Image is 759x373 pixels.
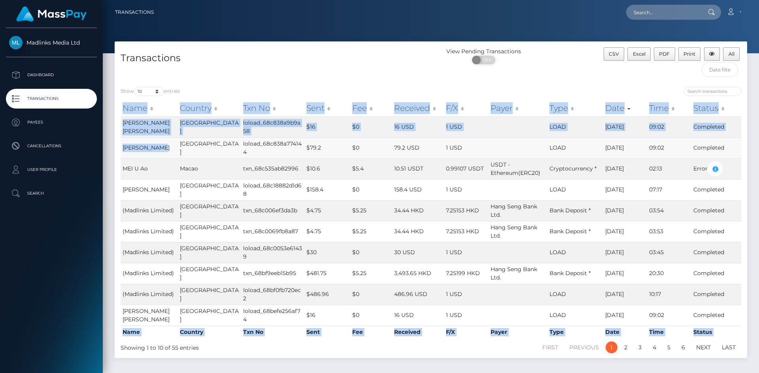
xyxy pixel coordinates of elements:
[444,242,489,263] td: 1 USD
[647,116,691,137] td: 09:02
[392,221,444,242] td: 34.44 HKD
[691,100,741,116] th: Status: activate to sort column ascending
[350,242,392,263] td: $0
[444,284,489,305] td: 1 USD
[121,87,180,96] label: Show entries
[123,249,174,256] span: (Madlinks Limited)
[241,200,304,221] td: txn_68c006ef3da3b
[123,307,170,323] span: [PERSON_NAME] [PERSON_NAME]
[392,137,444,158] td: 79.2 USD
[691,284,741,305] td: Completed
[392,100,444,116] th: Received: activate to sort column ascending
[304,158,350,179] td: $10.6
[677,341,689,353] a: 6
[9,36,23,49] img: Madlinks Media Ltd
[392,326,444,338] th: Received
[9,164,94,176] p: User Profile
[6,65,97,85] a: Dashboard
[704,47,720,61] button: Column visibility
[9,140,94,152] p: Cancellations
[548,263,603,284] td: Bank Deposit *
[178,326,241,338] th: Country
[9,93,94,105] p: Transactions
[717,341,740,353] a: Last
[6,184,97,203] a: Search
[633,51,646,57] span: Excel
[663,341,675,353] a: 5
[654,47,675,61] button: PDF
[304,221,350,242] td: $4.75
[178,100,241,116] th: Country: activate to sort column ascending
[491,203,537,218] span: Hang Seng Bank Ltd.
[304,179,350,200] td: $158.4
[491,161,540,176] span: USDT - Ethereum(ERC20)
[476,56,496,64] span: OFF
[444,137,489,158] td: 1 USD
[491,266,537,281] span: Hang Seng Bank Ltd.
[620,341,632,353] a: 2
[350,263,392,284] td: $5.25
[241,305,304,326] td: loload_68befe256af74
[392,284,444,305] td: 486.96 USD
[691,158,741,179] td: Error
[123,228,174,235] span: (Madlinks Limited)
[603,116,648,137] td: [DATE]
[691,242,741,263] td: Completed
[178,221,241,242] td: [GEOGRAPHIC_DATA]
[350,100,392,116] th: Fee: activate to sort column ascending
[548,116,603,137] td: LOAD
[392,158,444,179] td: 10.51 USDT
[241,116,304,137] td: loload_68c838a9b9a58
[659,51,670,57] span: PDF
[606,341,617,353] a: 1
[121,326,178,338] th: Name
[304,137,350,158] td: $79.2
[723,47,740,61] button: All
[647,305,691,326] td: 09:02
[647,100,691,116] th: Time: activate to sort column ascending
[304,116,350,137] td: $16
[123,207,174,214] span: (Madlinks Limited)
[684,87,741,96] input: Search transactions
[350,116,392,137] td: $0
[489,100,548,116] th: Payer: activate to sort column ascending
[444,221,489,242] td: 7.25153 HKD
[548,179,603,200] td: LOAD
[392,179,444,200] td: 158.4 USD
[603,326,648,338] th: Date
[444,200,489,221] td: 7.25153 HKD
[178,158,241,179] td: Macao
[6,160,97,180] a: User Profile
[241,263,304,284] td: txn_68bf9eeb15b95
[350,200,392,221] td: $5.25
[548,326,603,338] th: Type
[609,51,619,57] span: CSV
[647,326,691,338] th: Time
[350,179,392,200] td: $0
[9,116,94,128] p: Payees
[241,100,304,116] th: Txn No: activate to sort column ascending
[392,263,444,284] td: 3,493.65 HKD
[603,137,648,158] td: [DATE]
[691,200,741,221] td: Completed
[431,47,536,56] div: View Pending Transactions
[683,51,695,57] span: Print
[350,137,392,158] td: $0
[702,62,738,77] input: Date filter
[9,69,94,81] p: Dashboard
[678,47,701,61] button: Print
[548,242,603,263] td: LOAD
[548,100,603,116] th: Type: activate to sort column ascending
[304,326,350,338] th: Sent
[491,224,537,239] span: Hang Seng Bank Ltd.
[548,200,603,221] td: Bank Deposit *
[123,270,174,277] span: (Madlinks Limited)
[691,221,741,242] td: Completed
[304,305,350,326] td: $16
[647,137,691,158] td: 09:02
[241,179,304,200] td: loload_68c18882d1d68
[9,187,94,199] p: Search
[603,179,648,200] td: [DATE]
[444,263,489,284] td: 7.25199 HKD
[121,51,425,65] h4: Transactions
